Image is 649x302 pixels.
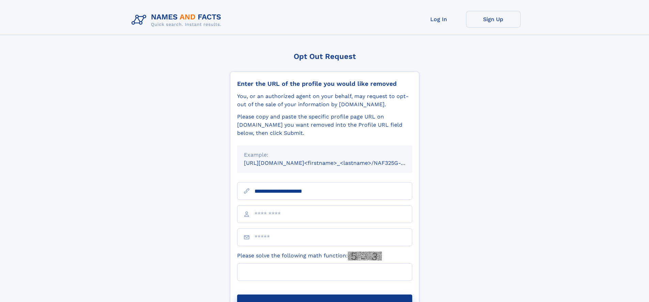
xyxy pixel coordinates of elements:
div: Example: [244,151,405,159]
a: Log In [412,11,466,28]
small: [URL][DOMAIN_NAME]<firstname>_<lastname>/NAF325G-xxxxxxxx [244,160,425,166]
div: Please copy and paste the specific profile page URL on [DOMAIN_NAME] you want removed into the Pr... [237,113,412,137]
label: Please solve the following math function: [237,252,382,260]
img: Logo Names and Facts [129,11,227,29]
div: Opt Out Request [230,52,419,61]
div: Enter the URL of the profile you would like removed [237,80,412,88]
div: You, or an authorized agent on your behalf, may request to opt-out of the sale of your informatio... [237,92,412,109]
a: Sign Up [466,11,521,28]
